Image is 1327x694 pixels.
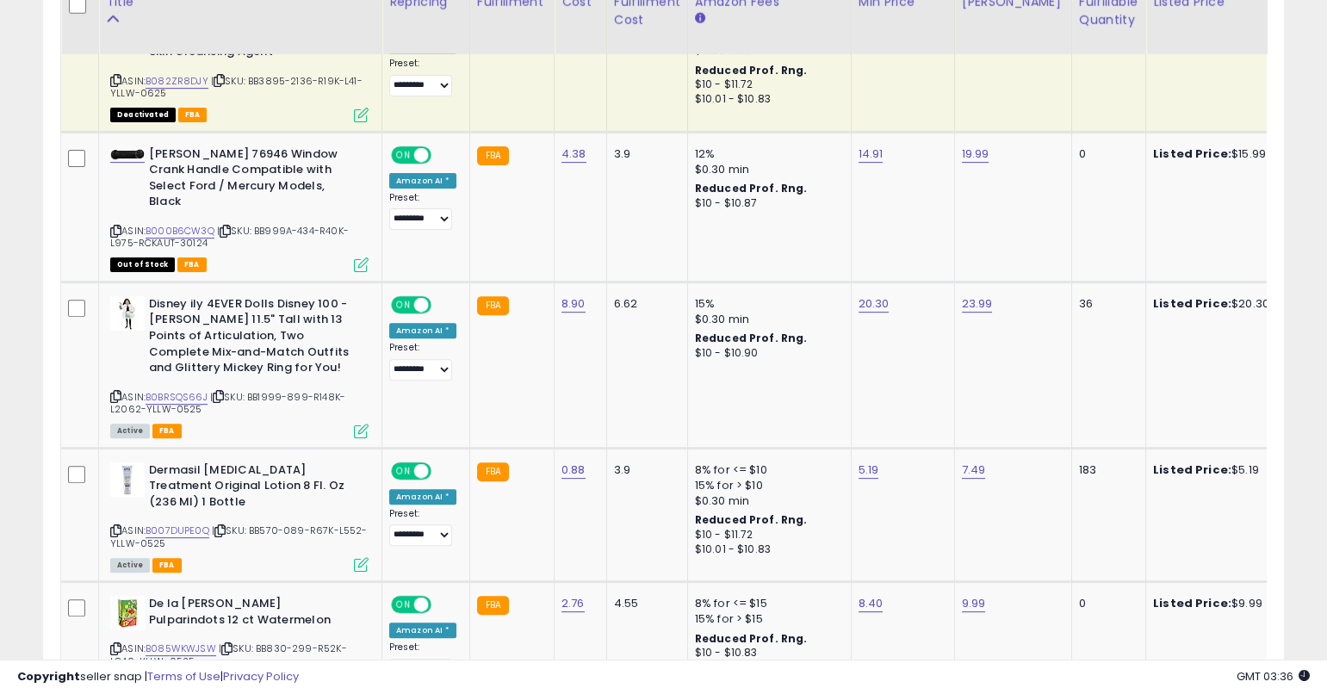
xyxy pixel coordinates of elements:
[146,224,214,239] a: B000B6CW3Q
[1079,462,1132,478] div: 183
[1153,462,1231,478] b: Listed Price:
[477,146,509,165] small: FBA
[429,297,456,312] span: OFF
[695,312,838,327] div: $0.30 min
[695,181,808,195] b: Reduced Prof. Rng.
[1153,462,1296,478] div: $5.19
[695,346,838,361] div: $10 - $10.90
[695,478,838,493] div: 15% for > $10
[695,77,838,92] div: $10 - $11.72
[393,463,414,478] span: ON
[695,528,838,542] div: $10 - $11.72
[429,463,456,478] span: OFF
[110,224,349,250] span: | SKU: BB999A-434-R40K-L975-RCKAUT-30124
[962,595,986,612] a: 9.99
[17,669,299,685] div: seller snap | |
[389,508,456,547] div: Preset:
[477,596,509,615] small: FBA
[859,462,879,479] a: 5.19
[1153,595,1231,611] b: Listed Price:
[859,295,890,313] a: 20.30
[152,558,182,573] span: FBA
[1153,295,1231,312] b: Listed Price:
[614,462,674,478] div: 3.9
[178,108,208,122] span: FBA
[695,296,838,312] div: 15%
[1153,596,1296,611] div: $9.99
[389,623,456,638] div: Amazon AI *
[393,297,414,312] span: ON
[146,524,209,538] a: B007DUPE0Q
[614,596,674,611] div: 4.55
[389,342,456,381] div: Preset:
[695,596,838,611] div: 8% for <= $15
[147,668,220,685] a: Terms of Use
[389,641,456,680] div: Preset:
[389,489,456,505] div: Amazon AI *
[695,542,838,557] div: $10.01 - $10.83
[695,63,808,77] b: Reduced Prof. Rng.
[962,146,989,163] a: 19.99
[859,146,884,163] a: 14.91
[177,257,207,272] span: FBA
[389,58,456,96] div: Preset:
[695,611,838,627] div: 15% for > $15
[614,146,674,162] div: 3.9
[389,192,456,231] div: Preset:
[1153,146,1296,162] div: $15.99
[695,331,808,345] b: Reduced Prof. Rng.
[393,147,414,162] span: ON
[146,390,208,405] a: B0BRSQS66J
[149,596,358,632] b: De la [PERSON_NAME] Pulparindots 12 ct Watermelon
[110,596,369,688] div: ASIN:
[1079,296,1132,312] div: 36
[477,296,509,315] small: FBA
[695,462,838,478] div: 8% for <= $10
[149,146,358,214] b: [PERSON_NAME] 76946 Window Crank Handle Compatible with Select Ford / Mercury Models, Black
[393,598,414,612] span: ON
[110,596,145,630] img: 514LJqfOFPL._SL40_.jpg
[561,295,586,313] a: 8.90
[962,295,993,313] a: 23.99
[1153,296,1296,312] div: $20.30
[110,641,347,667] span: | SKU: BB830-299-R52K-L840-YLLW-0525
[389,173,456,189] div: Amazon AI *
[561,595,585,612] a: 2.76
[110,74,363,100] span: | SKU: BB3895-2136-R19K-L41-YLLW-0625
[146,74,208,89] a: B082ZR8DJY
[695,11,705,27] small: Amazon Fees.
[152,424,182,438] span: FBA
[477,462,509,481] small: FBA
[695,196,838,211] div: $10 - $10.87
[695,92,838,107] div: $10.01 - $10.83
[1079,146,1132,162] div: 0
[146,641,216,656] a: B085WKWJSW
[110,424,150,438] span: All listings currently available for purchase on Amazon
[695,162,838,177] div: $0.30 min
[110,462,369,571] div: ASIN:
[695,631,808,646] b: Reduced Prof. Rng.
[561,462,586,479] a: 0.88
[695,146,838,162] div: 12%
[223,668,299,685] a: Privacy Policy
[110,524,368,549] span: | SKU: BB570-089-R67K-L552-YLLW-0525
[149,296,358,381] b: Disney ily 4EVER Dolls Disney 100 - [PERSON_NAME] 11.5" Tall with 13 Points of Articulation, Two ...
[110,12,369,121] div: ASIN:
[429,598,456,612] span: OFF
[110,558,150,573] span: All listings currently available for purchase on Amazon
[614,296,674,312] div: 6.62
[1237,668,1310,685] span: 2025-09-13 03:36 GMT
[962,462,986,479] a: 7.49
[110,296,145,331] img: 41lzYxPWfaL._SL40_.jpg
[695,512,808,527] b: Reduced Prof. Rng.
[110,296,369,437] div: ASIN:
[149,462,358,515] b: Dermasil [MEDICAL_DATA] Treatment Original Lotion 8 Fl. Oz (236 Ml) 1 Bottle
[17,668,80,685] strong: Copyright
[1153,146,1231,162] b: Listed Price:
[110,146,369,270] div: ASIN:
[1079,596,1132,611] div: 0
[110,462,145,497] img: 313E+r0G1pS._SL40_.jpg
[389,323,456,338] div: Amazon AI *
[695,493,838,509] div: $0.30 min
[110,390,345,416] span: | SKU: BB1999-899-R148K-L2062-YLLW-0525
